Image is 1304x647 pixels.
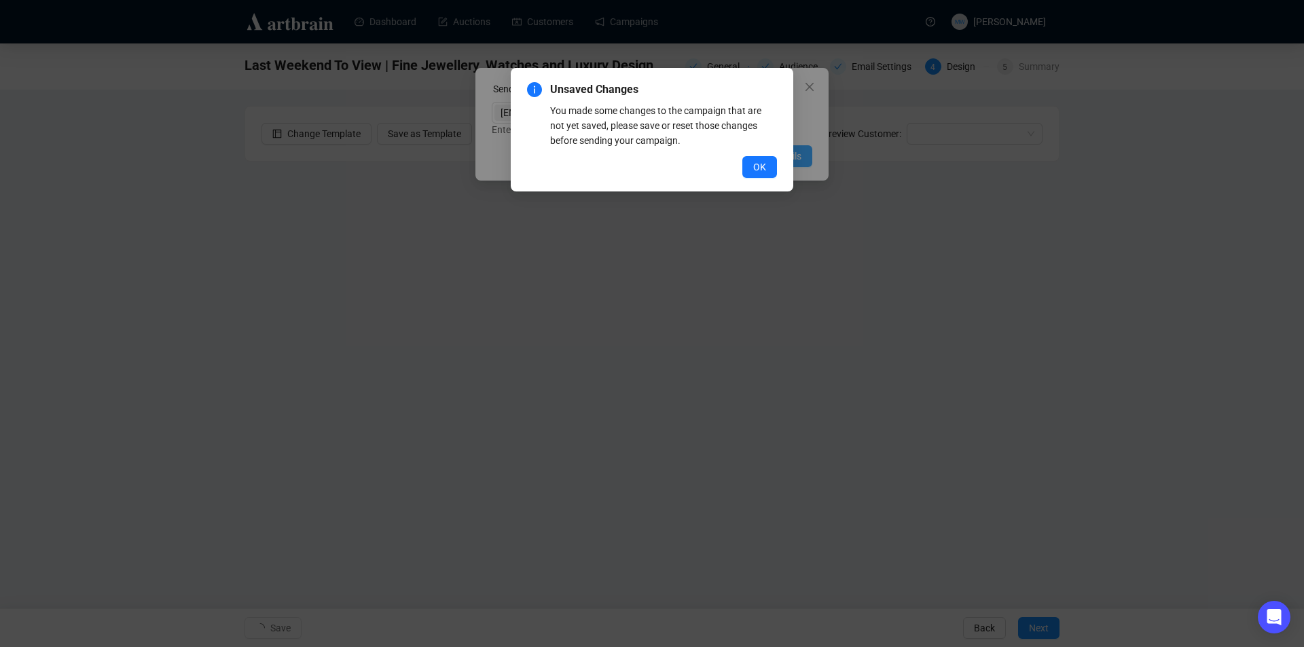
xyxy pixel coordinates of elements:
span: Unsaved Changes [550,81,777,98]
span: info-circle [527,82,542,97]
span: OK [753,160,766,174]
div: Open Intercom Messenger [1258,601,1290,633]
div: You made some changes to the campaign that are not yet saved, please save or reset those changes ... [550,103,777,148]
button: OK [742,156,777,178]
